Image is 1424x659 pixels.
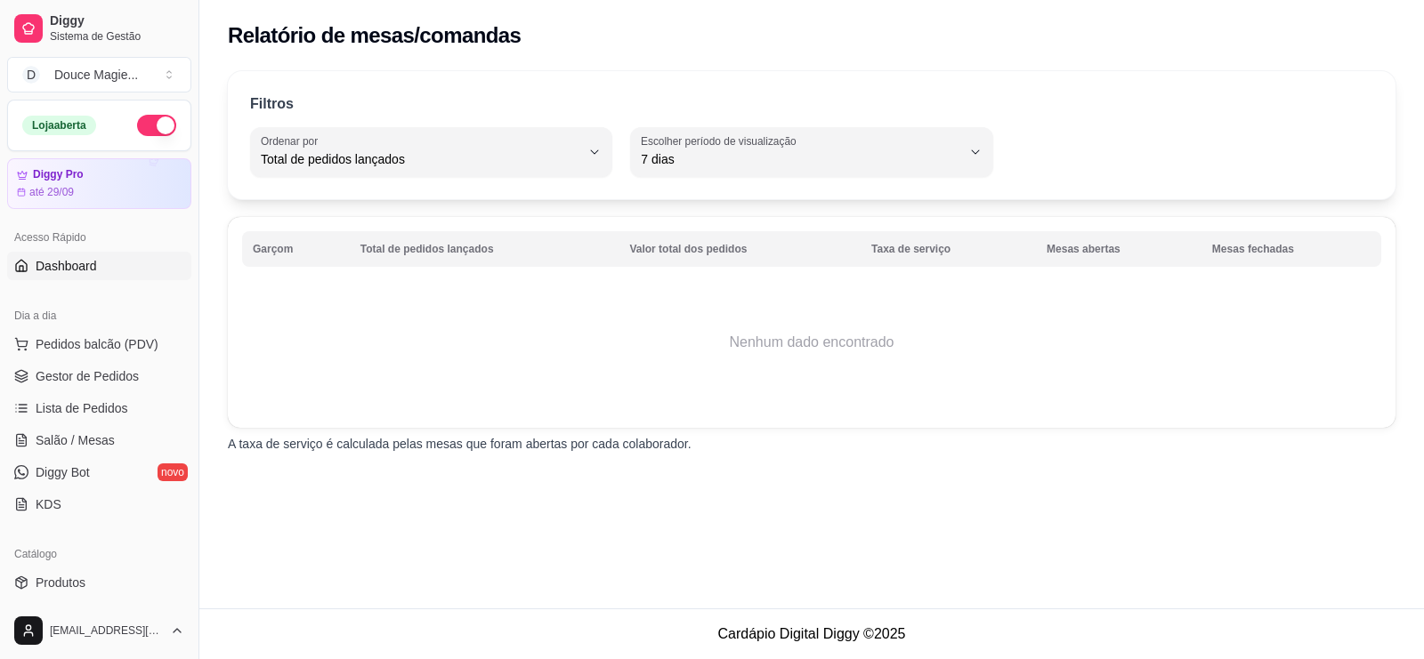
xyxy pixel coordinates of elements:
article: Diggy Pro [33,168,84,181]
p: Filtros [250,93,294,115]
a: Lista de Pedidos [7,394,191,422]
a: Dashboard [7,252,191,280]
span: [EMAIL_ADDRESS][DOMAIN_NAME] [50,623,163,638]
a: KDS [7,490,191,518]
a: Produtos [7,568,191,597]
footer: Cardápio Digital Diggy © 2025 [199,608,1424,659]
a: DiggySistema de Gestão [7,7,191,50]
button: Select a team [7,57,191,92]
a: Salão / Mesas [7,426,191,454]
a: Diggy Botnovo [7,458,191,486]
a: Gestor de Pedidos [7,362,191,390]
span: Diggy Bot [36,463,90,481]
span: D [22,66,40,84]
article: até 29/09 [29,185,74,199]
div: Catálogo [7,540,191,568]
th: Taxa de serviço [861,231,1036,267]
span: Dashboard [36,257,97,275]
a: Diggy Proaté 29/09 [7,158,191,209]
button: Escolher período de visualização7 dias [630,127,992,177]
span: Produtos [36,574,85,591]
span: 7 dias [641,150,960,168]
button: [EMAIL_ADDRESS][DOMAIN_NAME] [7,609,191,652]
th: Total de pedidos lançados [350,231,619,267]
label: Escolher período de visualização [641,133,802,149]
div: Douce Magie ... [54,66,138,84]
p: A taxa de serviço é calculada pelas mesas que foram abertas por cada colaborador. [228,435,1396,453]
span: Sistema de Gestão [50,29,184,44]
h2: Relatório de mesas/comandas [228,21,521,50]
span: Total de pedidos lançados [261,150,580,168]
label: Ordenar por [261,133,324,149]
th: Garçom [242,231,350,267]
span: Salão / Mesas [36,431,115,449]
td: Nenhum dado encontrado [242,271,1381,414]
th: Mesas abertas [1036,231,1201,267]
span: Diggy [50,13,184,29]
th: Valor total dos pedidos [619,231,861,267]
span: Gestor de Pedidos [36,367,139,385]
button: Pedidos balcão (PDV) [7,330,191,358]
span: KDS [36,495,61,513]
div: Loja aberta [22,116,96,135]
a: Complementos [7,600,191,629]
div: Acesso Rápido [7,223,191,252]
button: Ordenar porTotal de pedidos lançados [250,127,612,177]
span: Lista de Pedidos [36,399,128,417]
th: Mesas fechadas [1201,231,1381,267]
span: Pedidos balcão (PDV) [36,335,158,353]
button: Alterar Status [137,115,176,136]
div: Dia a dia [7,301,191,330]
